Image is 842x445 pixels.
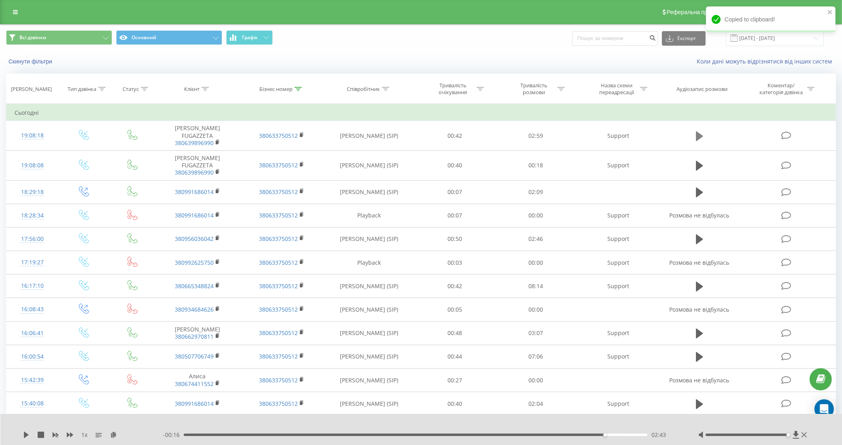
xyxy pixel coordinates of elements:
span: 1 x [81,431,87,439]
td: 08:14 [495,274,576,298]
td: Support [576,121,660,151]
span: Реферальна програма [667,9,726,15]
button: Всі дзвінки [6,30,112,45]
a: 380633750512 [259,132,298,139]
span: Розмова не відбулась [670,211,730,219]
td: Support [576,392,660,415]
td: 00:40 [414,392,495,415]
div: 16:08:43 [15,302,50,317]
div: Клієнт [184,86,199,93]
a: 380662970811 [175,333,214,340]
span: 02:43 [651,431,666,439]
a: 380633750512 [259,306,298,313]
td: [PERSON_NAME] (SIP) [324,369,414,392]
a: 380633750512 [259,376,298,384]
div: 17:19:27 [15,255,50,270]
div: 19:08:18 [15,128,50,143]
td: 00:00 [495,369,576,392]
td: Support [576,345,660,368]
td: [PERSON_NAME] (SIP) [324,321,414,345]
a: 380633750512 [259,400,298,407]
button: Експорт [662,31,706,46]
td: [PERSON_NAME] FUGAZZETA [155,121,240,151]
span: Розмова не відбулась [670,306,730,313]
div: Тривалість розмови [512,82,556,96]
td: Playback [324,204,414,227]
span: Розмова не відбулась [670,259,730,266]
button: close [827,9,833,17]
td: [PERSON_NAME] (SIP) [324,298,414,321]
td: [PERSON_NAME] (SIP) [324,150,414,180]
a: 380639896990 [175,169,214,176]
a: 380956036042 [175,235,214,243]
td: 02:46 [495,227,576,251]
div: Open Intercom Messenger [814,399,834,419]
div: 15:40:08 [15,396,50,411]
div: 18:28:34 [15,208,50,224]
button: Скинути фільтри [6,58,56,65]
td: Support [576,321,660,345]
div: Співробітник [347,86,380,93]
td: [PERSON_NAME] (SIP) [324,345,414,368]
td: 00:07 [414,180,495,204]
td: [PERSON_NAME] (SIP) [324,227,414,251]
td: [PERSON_NAME] (SIP) [324,392,414,415]
div: Бізнес номер [259,86,293,93]
td: [PERSON_NAME] (SIP) [324,274,414,298]
a: 380639896990 [175,139,214,147]
div: Статус [123,86,139,93]
div: 16:06:41 [15,325,50,341]
a: 380991686014 [175,188,214,196]
td: 00:18 [495,150,576,180]
td: 00:50 [414,227,495,251]
a: 380633750512 [259,188,298,196]
td: Сьогодні [6,105,836,121]
td: 00:40 [414,150,495,180]
td: 00:05 [414,298,495,321]
button: Основний [116,30,222,45]
a: 380665348824 [175,282,214,290]
div: 19:08:08 [15,158,50,173]
a: 380992625750 [175,259,214,266]
div: Тривалість очікування [431,82,475,96]
a: 380507706749 [175,352,214,360]
a: 380633750512 [259,259,298,266]
td: Support [576,204,660,227]
td: 02:04 [495,392,576,415]
a: 380633750512 [259,352,298,360]
td: 00:00 [495,251,576,274]
td: Playback [324,251,414,274]
td: 00:00 [495,298,576,321]
td: [PERSON_NAME] [155,321,240,345]
a: 380633750512 [259,235,298,243]
a: 380991686014 [175,211,214,219]
span: Розмова не відбулась [670,376,730,384]
td: 00:27 [414,369,495,392]
div: 18:29:18 [15,184,50,200]
div: [PERSON_NAME] [11,86,52,93]
span: Графік [242,35,258,40]
a: 380633750512 [259,329,298,337]
td: 00:00 [495,204,576,227]
td: 02:59 [495,121,576,151]
td: 03:07 [495,321,576,345]
div: Copied to clipboard! [706,6,836,32]
div: Тип дзвінка [68,86,96,93]
a: 380934684626 [175,306,214,313]
a: 380633750512 [259,282,298,290]
div: 15:42:39 [15,372,50,388]
td: [PERSON_NAME] FUGAZZETA [155,150,240,180]
td: Алиса [155,369,240,392]
input: Пошук за номером [572,31,658,46]
td: Support [576,227,660,251]
td: 07:06 [495,345,576,368]
div: Назва схеми переадресації [595,82,638,96]
div: 16:00:54 [15,349,50,365]
td: 02:09 [495,180,576,204]
span: - 00:16 [163,431,184,439]
button: Графік [226,30,273,45]
a: 380674411552 [175,380,214,388]
div: Коментар/категорія дзвінка [758,82,805,96]
td: 00:03 [414,251,495,274]
div: Аудіозапис розмови [677,86,727,93]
